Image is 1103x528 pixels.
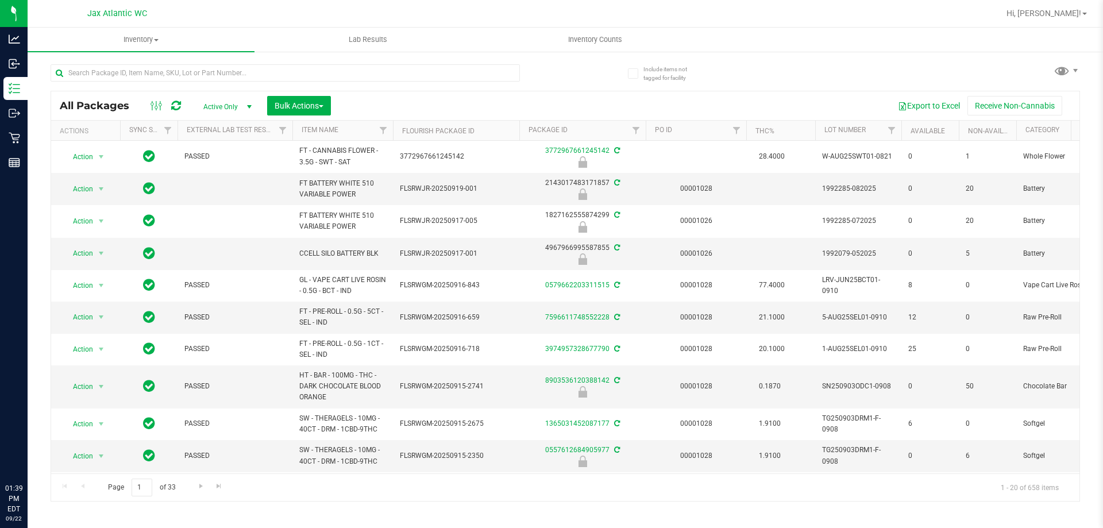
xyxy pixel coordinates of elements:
[753,148,790,165] span: 28.4000
[400,248,512,259] span: FLSRWJR-20250917-001
[966,344,1009,354] span: 0
[143,341,155,357] span: In Sync
[63,341,94,357] span: Action
[302,126,338,134] a: Item Name
[824,126,866,134] a: Lot Number
[966,312,1009,323] span: 0
[680,249,712,257] a: 00001026
[680,313,712,321] a: 00001028
[94,245,109,261] span: select
[908,215,952,226] span: 0
[966,215,1009,226] span: 20
[254,28,481,52] a: Lab Results
[63,379,94,395] span: Action
[968,127,1019,135] a: Non-Available
[143,277,155,293] span: In Sync
[908,381,952,392] span: 0
[643,65,701,82] span: Include items not tagged for facility
[11,436,46,471] iframe: Resource center
[882,121,901,140] a: Filter
[143,415,155,431] span: In Sync
[400,344,512,354] span: FLSRWGM-20250916-718
[822,381,894,392] span: SN250903ODC1-0908
[822,215,894,226] span: 1992285-072025
[822,183,894,194] span: 1992285-082025
[9,157,20,168] inline-svg: Reports
[63,213,94,229] span: Action
[908,151,952,162] span: 0
[822,413,894,435] span: TG250903DRM1-F-0908
[60,127,115,135] div: Actions
[63,149,94,165] span: Action
[400,215,512,226] span: FLSRWJR-20250917-005
[400,280,512,291] span: FLSRWGM-20250916-843
[187,126,277,134] a: External Lab Test Result
[966,151,1009,162] span: 1
[184,381,286,392] span: PASSED
[680,217,712,225] a: 00001026
[612,446,620,454] span: Sync from Compliance System
[822,248,894,259] span: 1992079-052025
[400,450,512,461] span: FLSRWGM-20250915-2350
[680,452,712,460] a: 00001028
[9,107,20,119] inline-svg: Outbound
[267,96,331,115] button: Bulk Actions
[275,101,323,110] span: Bulk Actions
[967,96,1062,115] button: Receive Non-Cannabis
[908,280,952,291] span: 8
[612,244,620,252] span: Sync from Compliance System
[184,344,286,354] span: PASSED
[518,156,647,168] div: Quarantine
[299,210,386,232] span: FT BATTERY WHITE 510 VARIABLE POWER
[966,381,1009,392] span: 50
[184,312,286,323] span: PASSED
[545,419,610,427] a: 1365031452087177
[553,34,638,45] span: Inventory Counts
[5,514,22,523] p: 09/22
[518,188,647,200] div: Newly Received
[908,344,952,354] span: 25
[966,280,1009,291] span: 0
[400,183,512,194] span: FLSRWJR-20250919-001
[299,370,386,403] span: HT - BAR - 100MG - THC - DARK CHOCOLATE BLOOD ORANGE
[94,341,109,357] span: select
[184,450,286,461] span: PASSED
[333,34,403,45] span: Lab Results
[992,479,1068,496] span: 1 - 20 of 658 items
[908,183,952,194] span: 0
[9,83,20,94] inline-svg: Inventory
[132,479,152,496] input: 1
[299,338,386,360] span: FT - PRE-ROLL - 0.5G - 1CT - SEL - IND
[545,313,610,321] a: 7596611748552228
[612,419,620,427] span: Sync from Compliance System
[655,126,672,134] a: PO ID
[612,345,620,353] span: Sync from Compliance System
[612,376,620,384] span: Sync from Compliance System
[63,245,94,261] span: Action
[98,479,185,496] span: Page of 33
[680,281,712,289] a: 00001028
[143,448,155,464] span: In Sync
[822,151,894,162] span: W-AUG25SWT01-0821
[299,445,386,467] span: SW - THERAGELS - 10MG - 40CT - DRM - 1CBD-9THC
[63,309,94,325] span: Action
[51,64,520,82] input: Search Package ID, Item Name, SKU, Lot or Part Number...
[60,99,141,112] span: All Packages
[143,378,155,394] span: In Sync
[890,96,967,115] button: Export to Excel
[518,210,647,232] div: 1827162555874299
[545,281,610,289] a: 0579662203311515
[908,450,952,461] span: 0
[753,277,790,294] span: 77.4000
[545,147,610,155] a: 3772967661245142
[400,151,512,162] span: 3772967661245142
[612,179,620,187] span: Sync from Compliance System
[402,127,475,135] a: Flourish Package ID
[94,379,109,395] span: select
[94,213,109,229] span: select
[753,415,786,432] span: 1.9100
[529,126,568,134] a: Package ID
[94,278,109,294] span: select
[518,253,647,265] div: Newly Received
[400,381,512,392] span: FLSRWGM-20250915-2741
